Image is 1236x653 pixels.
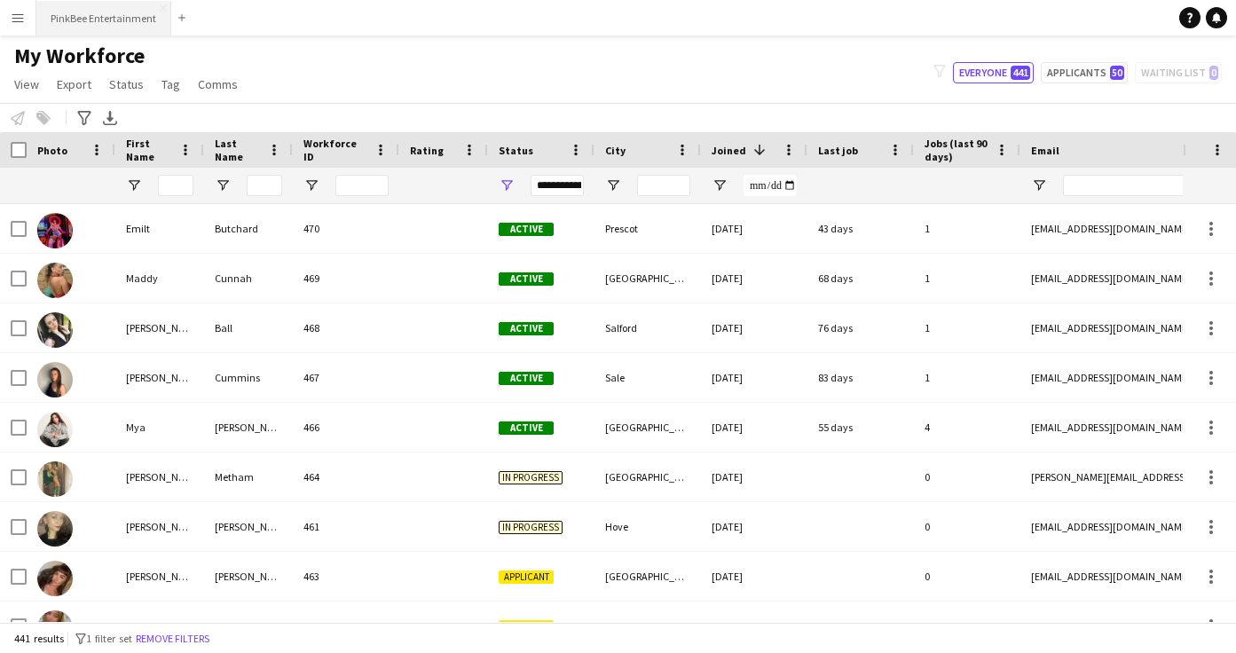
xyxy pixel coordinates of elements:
[7,73,46,96] a: View
[744,175,797,196] input: Joined Filter Input
[925,137,988,163] span: Jobs (last 90 days)
[953,62,1034,83] button: Everyone441
[701,602,807,650] div: [DATE]
[247,175,282,196] input: Last Name Filter Input
[335,175,389,196] input: Workforce ID Filter Input
[215,137,261,163] span: Last Name
[594,254,701,303] div: [GEOGRAPHIC_DATA]
[86,632,132,645] span: 1 filter set
[499,223,554,236] span: Active
[637,175,690,196] input: City Filter Input
[37,412,73,447] img: Mya Edralin
[37,511,73,547] img: Jade Hopper
[594,204,701,253] div: Prescot
[198,76,238,92] span: Comms
[499,272,554,286] span: Active
[132,629,213,649] button: Remove filters
[115,602,204,650] div: [PERSON_NAME]
[914,452,1020,501] div: 0
[605,144,626,157] span: City
[37,213,73,248] img: Emilt Butchard
[701,552,807,601] div: [DATE]
[499,177,515,193] button: Open Filter Menu
[191,73,245,96] a: Comms
[115,403,204,452] div: Mya
[37,144,67,157] span: Photo
[154,73,187,96] a: Tag
[701,452,807,501] div: [DATE]
[594,353,701,402] div: Sale
[1041,62,1128,83] button: Applicants50
[499,144,533,157] span: Status
[115,502,204,551] div: [PERSON_NAME]
[204,403,293,452] div: [PERSON_NAME]
[499,570,554,584] span: Applicant
[807,353,914,402] div: 83 days
[594,403,701,452] div: [GEOGRAPHIC_DATA]
[74,107,95,129] app-action-btn: Advanced filters
[499,421,554,435] span: Active
[499,322,554,335] span: Active
[701,303,807,352] div: [DATE]
[914,303,1020,352] div: 1
[807,204,914,253] div: 43 days
[914,502,1020,551] div: 0
[158,175,193,196] input: First Name Filter Input
[701,353,807,402] div: [DATE]
[293,254,399,303] div: 469
[293,502,399,551] div: 461
[410,144,444,157] span: Rating
[204,552,293,601] div: [PERSON_NAME]
[712,144,746,157] span: Joined
[204,303,293,352] div: Ball
[914,254,1020,303] div: 1
[293,452,399,501] div: 464
[914,353,1020,402] div: 1
[215,177,231,193] button: Open Filter Menu
[1110,66,1124,80] span: 50
[109,76,144,92] span: Status
[204,254,293,303] div: Cunnah
[1031,177,1047,193] button: Open Filter Menu
[115,552,204,601] div: [PERSON_NAME]
[701,502,807,551] div: [DATE]
[1031,144,1059,157] span: Email
[293,602,399,650] div: 465
[594,452,701,501] div: [GEOGRAPHIC_DATA]
[115,254,204,303] div: Maddy
[914,204,1020,253] div: 1
[102,73,151,96] a: Status
[50,73,98,96] a: Export
[115,303,204,352] div: [PERSON_NAME]
[204,452,293,501] div: Metham
[807,303,914,352] div: 76 days
[36,1,171,35] button: PinkBee Entertainment
[499,620,554,633] span: Applicant
[57,76,91,92] span: Export
[499,372,554,385] span: Active
[594,552,701,601] div: [GEOGRAPHIC_DATA]
[594,303,701,352] div: Salford
[807,403,914,452] div: 55 days
[914,602,1020,650] div: 0
[1011,66,1030,80] span: 441
[293,353,399,402] div: 467
[204,353,293,402] div: Cummins
[37,610,73,646] img: Rebekah Martin
[701,254,807,303] div: [DATE]
[14,76,39,92] span: View
[914,552,1020,601] div: 0
[37,461,73,497] img: Harriet Metham
[115,452,204,501] div: [PERSON_NAME]
[161,76,180,92] span: Tag
[115,204,204,253] div: Emilt
[293,403,399,452] div: 466
[293,204,399,253] div: 470
[499,471,563,484] span: In progress
[293,552,399,601] div: 463
[807,254,914,303] div: 68 days
[914,403,1020,452] div: 4
[594,502,701,551] div: Hove
[37,312,73,348] img: Lara-Jayne Ball
[204,502,293,551] div: [PERSON_NAME]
